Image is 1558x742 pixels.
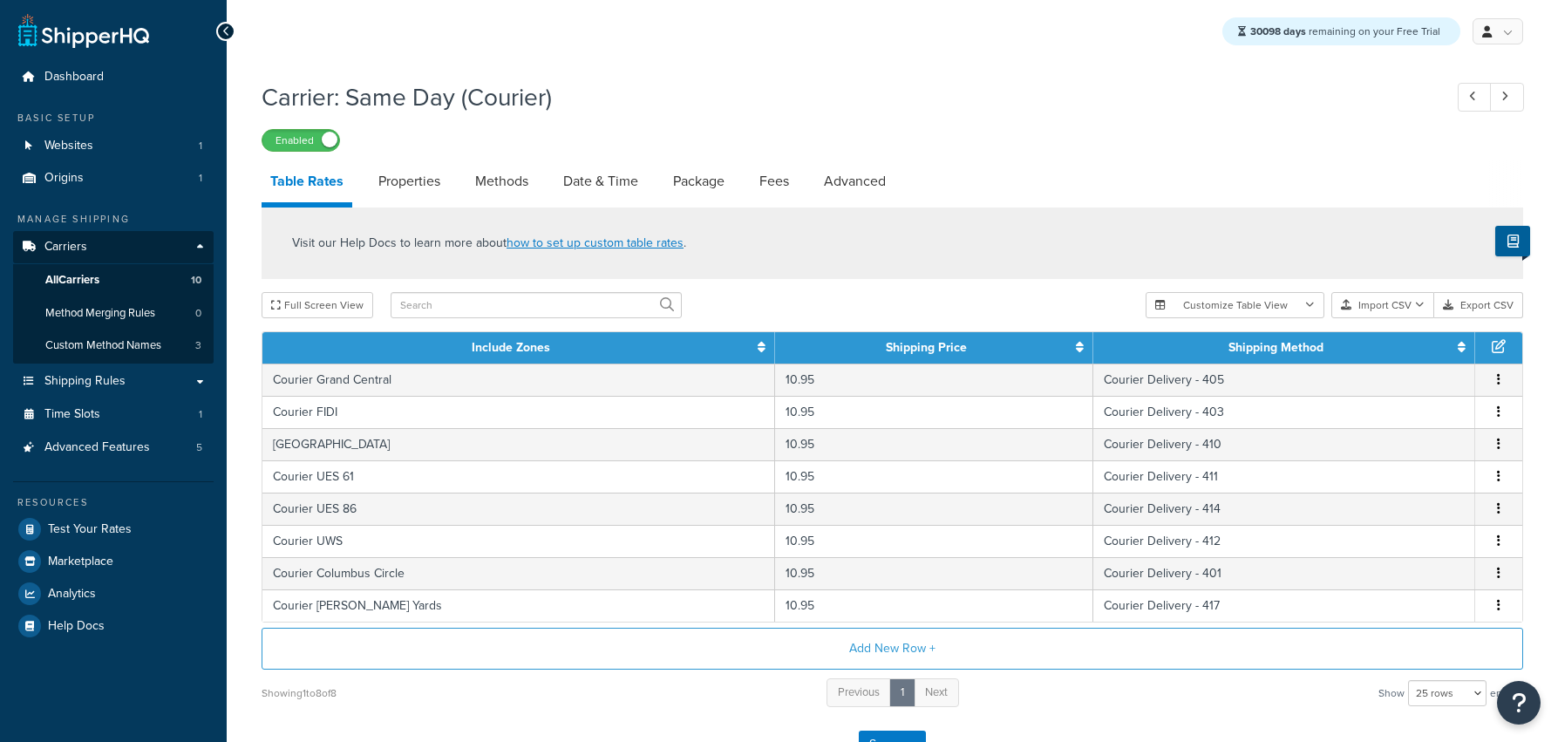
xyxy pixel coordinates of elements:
[1250,24,1440,39] span: remaining on your Free Trial
[45,338,161,353] span: Custom Method Names
[44,171,84,186] span: Origins
[13,432,214,464] a: Advanced Features5
[1490,83,1524,112] a: Next Record
[13,264,214,296] a: AllCarriers10
[13,297,214,330] a: Method Merging Rules0
[886,338,967,357] a: Shipping Price
[472,338,550,357] a: Include Zones
[1490,681,1523,705] span: entries
[262,557,775,589] td: Courier Columbus Circle
[370,160,449,202] a: Properties
[44,70,104,85] span: Dashboard
[262,396,775,428] td: Courier FIDI
[191,273,201,288] span: 10
[13,514,214,545] a: Test Your Rates
[1093,589,1475,622] td: Courier Delivery - 417
[199,139,202,153] span: 1
[1497,681,1541,725] button: Open Resource Center
[13,111,214,126] div: Basic Setup
[13,330,214,362] a: Custom Method Names3
[775,493,1093,525] td: 10.95
[262,428,775,460] td: [GEOGRAPHIC_DATA]
[199,407,202,422] span: 1
[838,684,880,700] span: Previous
[13,162,214,194] li: Origins
[1093,428,1475,460] td: Courier Delivery - 410
[664,160,733,202] a: Package
[13,610,214,642] a: Help Docs
[775,364,1093,396] td: 10.95
[1458,83,1492,112] a: Previous Record
[1093,460,1475,493] td: Courier Delivery - 411
[195,306,201,321] span: 0
[815,160,895,202] a: Advanced
[391,292,682,318] input: Search
[925,684,948,700] span: Next
[775,460,1093,493] td: 10.95
[13,495,214,510] div: Resources
[13,432,214,464] li: Advanced Features
[13,61,214,93] a: Dashboard
[48,522,132,537] span: Test Your Rates
[262,525,775,557] td: Courier UWS
[196,440,202,455] span: 5
[13,231,214,263] a: Carriers
[13,162,214,194] a: Origins1
[13,297,214,330] li: Method Merging Rules
[554,160,647,202] a: Date & Time
[13,130,214,162] a: Websites1
[914,678,959,707] a: Next
[13,398,214,431] li: Time Slots
[262,80,1425,114] h1: Carrier: Same Day (Courier)
[466,160,537,202] a: Methods
[775,396,1093,428] td: 10.95
[13,398,214,431] a: Time Slots1
[44,240,87,255] span: Carriers
[1093,396,1475,428] td: Courier Delivery - 403
[507,234,684,252] a: how to set up custom table rates
[13,578,214,609] a: Analytics
[13,365,214,398] a: Shipping Rules
[195,338,201,353] span: 3
[775,557,1093,589] td: 10.95
[1331,292,1434,318] button: Import CSV
[48,555,113,569] span: Marketplace
[775,589,1093,622] td: 10.95
[1093,525,1475,557] td: Courier Delivery - 412
[262,628,1523,670] button: Add New Row +
[262,681,337,705] div: Showing 1 to 8 of 8
[48,619,105,634] span: Help Docs
[13,212,214,227] div: Manage Shipping
[827,678,891,707] a: Previous
[1146,292,1324,318] button: Customize Table View
[1378,681,1405,705] span: Show
[1495,226,1530,256] button: Show Help Docs
[13,546,214,577] a: Marketplace
[1434,292,1523,318] button: Export CSV
[775,428,1093,460] td: 10.95
[45,273,99,288] span: All Carriers
[13,130,214,162] li: Websites
[13,330,214,362] li: Custom Method Names
[1228,338,1323,357] a: Shipping Method
[44,407,100,422] span: Time Slots
[262,589,775,622] td: Courier [PERSON_NAME] Yards
[889,678,915,707] a: 1
[1093,557,1475,589] td: Courier Delivery - 401
[44,440,150,455] span: Advanced Features
[1093,493,1475,525] td: Courier Delivery - 414
[45,306,155,321] span: Method Merging Rules
[44,374,126,389] span: Shipping Rules
[48,587,96,602] span: Analytics
[44,139,93,153] span: Websites
[262,130,339,151] label: Enabled
[292,234,686,253] p: Visit our Help Docs to learn more about .
[262,160,352,208] a: Table Rates
[199,171,202,186] span: 1
[13,231,214,364] li: Carriers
